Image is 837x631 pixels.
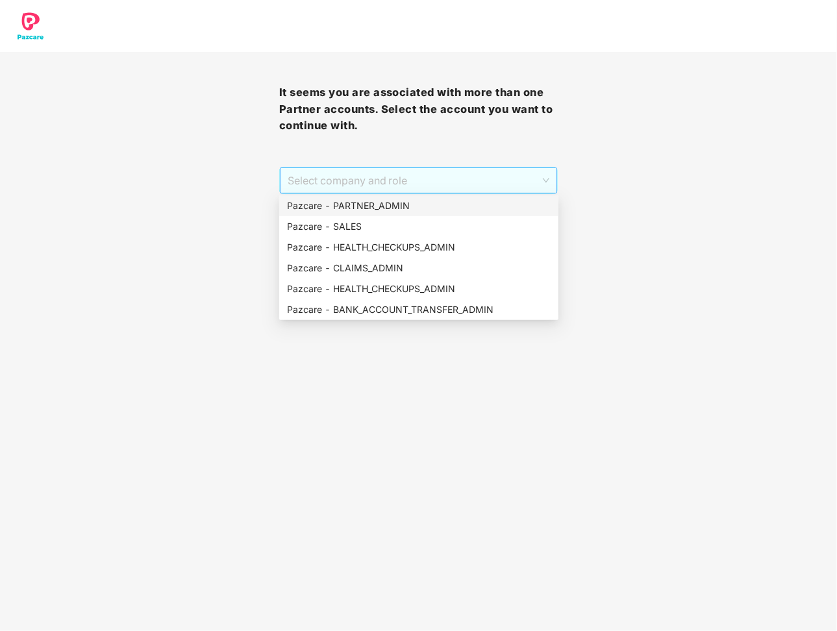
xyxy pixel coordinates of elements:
div: Pazcare - PARTNER_ADMIN [287,199,551,213]
div: Pazcare - PARTNER_ADMIN [279,195,558,216]
div: Pazcare - CLAIMS_ADMIN [287,261,551,275]
div: Pazcare - SALES [279,216,558,237]
div: Pazcare - HEALTH_CHECKUPS_ADMIN [279,278,558,299]
div: Pazcare - BANK_ACCOUNT_TRANSFER_ADMIN [279,299,558,320]
div: Pazcare - HEALTH_CHECKUPS_ADMIN [287,282,551,296]
div: Pazcare - SALES [287,219,551,234]
div: Pazcare - BANK_ACCOUNT_TRANSFER_ADMIN [287,303,551,317]
div: Pazcare - HEALTH_CHECKUPS_ADMIN [287,240,551,254]
span: Select company and role [288,168,550,193]
div: Pazcare - CLAIMS_ADMIN [279,258,558,278]
h3: It seems you are associated with more than one Partner accounts. Select the account you want to c... [279,84,558,134]
div: Pazcare - HEALTH_CHECKUPS_ADMIN [279,237,558,258]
